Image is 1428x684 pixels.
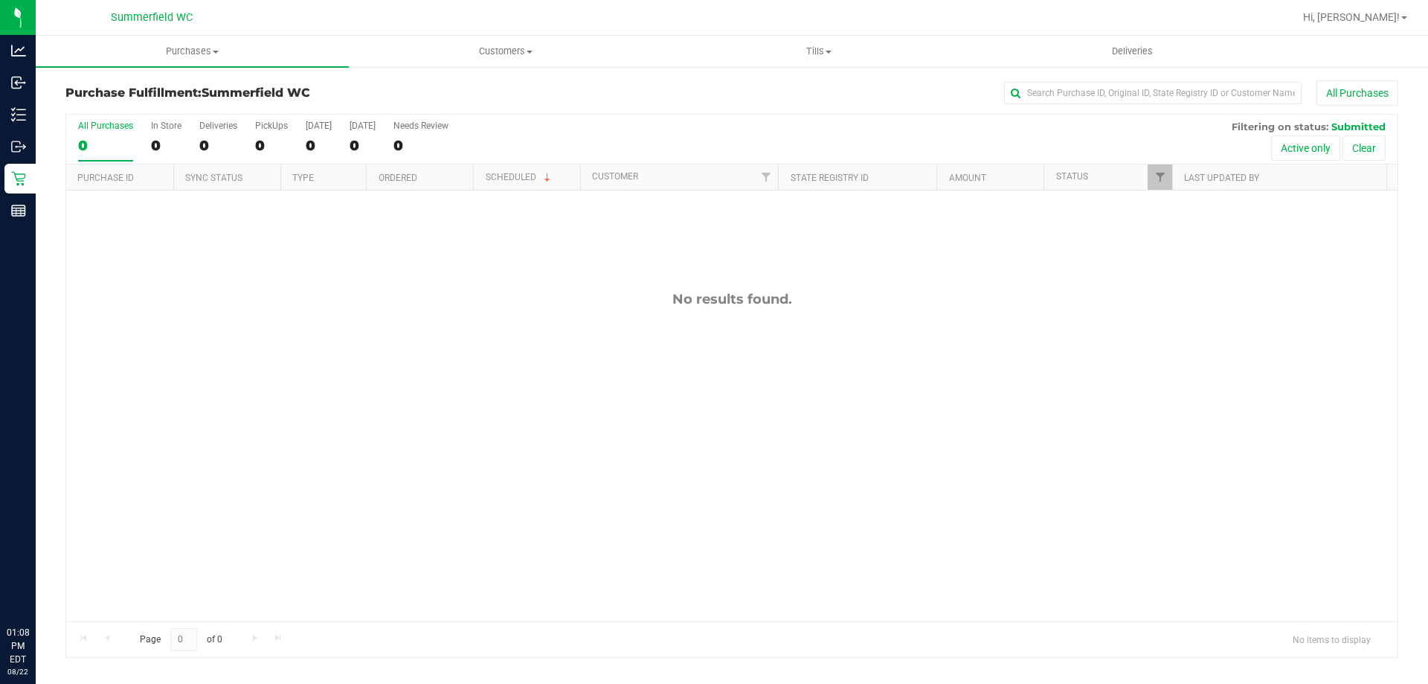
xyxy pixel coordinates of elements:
span: Tills [663,45,974,58]
div: [DATE] [306,121,332,131]
div: No results found. [66,291,1398,307]
div: Needs Review [393,121,448,131]
iframe: Resource center [15,565,59,610]
div: PickUps [255,121,288,131]
inline-svg: Retail [11,171,26,186]
div: 0 [78,137,133,154]
a: Tills [662,36,975,67]
div: [DATE] [350,121,376,131]
span: Page of 0 [127,628,234,651]
h3: Purchase Fulfillment: [65,86,509,100]
a: Scheduled [486,172,553,182]
input: Search Purchase ID, Original ID, State Registry ID or Customer Name... [1004,82,1302,104]
span: Hi, [PERSON_NAME]! [1303,11,1400,23]
span: Submitted [1331,121,1386,132]
a: Deliveries [976,36,1289,67]
button: All Purchases [1316,80,1398,106]
inline-svg: Reports [11,203,26,218]
a: Customers [349,36,662,67]
inline-svg: Inventory [11,107,26,122]
div: 0 [199,137,237,154]
div: 0 [350,137,376,154]
a: Filter [753,164,778,190]
a: State Registry ID [791,173,869,183]
a: Type [292,173,314,183]
p: 01:08 PM EDT [7,626,29,666]
inline-svg: Outbound [11,139,26,154]
inline-svg: Analytics [11,43,26,58]
a: Filter [1148,164,1172,190]
span: Summerfield WC [202,86,310,100]
a: Last Updated By [1184,173,1259,183]
div: In Store [151,121,181,131]
inline-svg: Inbound [11,75,26,90]
div: 0 [306,137,332,154]
div: All Purchases [78,121,133,131]
a: Purchase ID [77,173,134,183]
div: Deliveries [199,121,237,131]
span: Deliveries [1092,45,1173,58]
div: 0 [393,137,448,154]
span: No items to display [1281,628,1383,651]
span: Filtering on status: [1232,121,1328,132]
span: Purchases [36,45,349,58]
button: Clear [1342,135,1386,161]
div: 0 [255,137,288,154]
button: Active only [1271,135,1340,161]
a: Sync Status [185,173,242,183]
div: 0 [151,137,181,154]
a: Purchases [36,36,349,67]
p: 08/22 [7,666,29,677]
a: Amount [949,173,986,183]
a: Customer [592,171,638,182]
a: Ordered [379,173,417,183]
a: Status [1056,171,1088,182]
span: Customers [350,45,661,58]
span: Summerfield WC [111,11,193,24]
